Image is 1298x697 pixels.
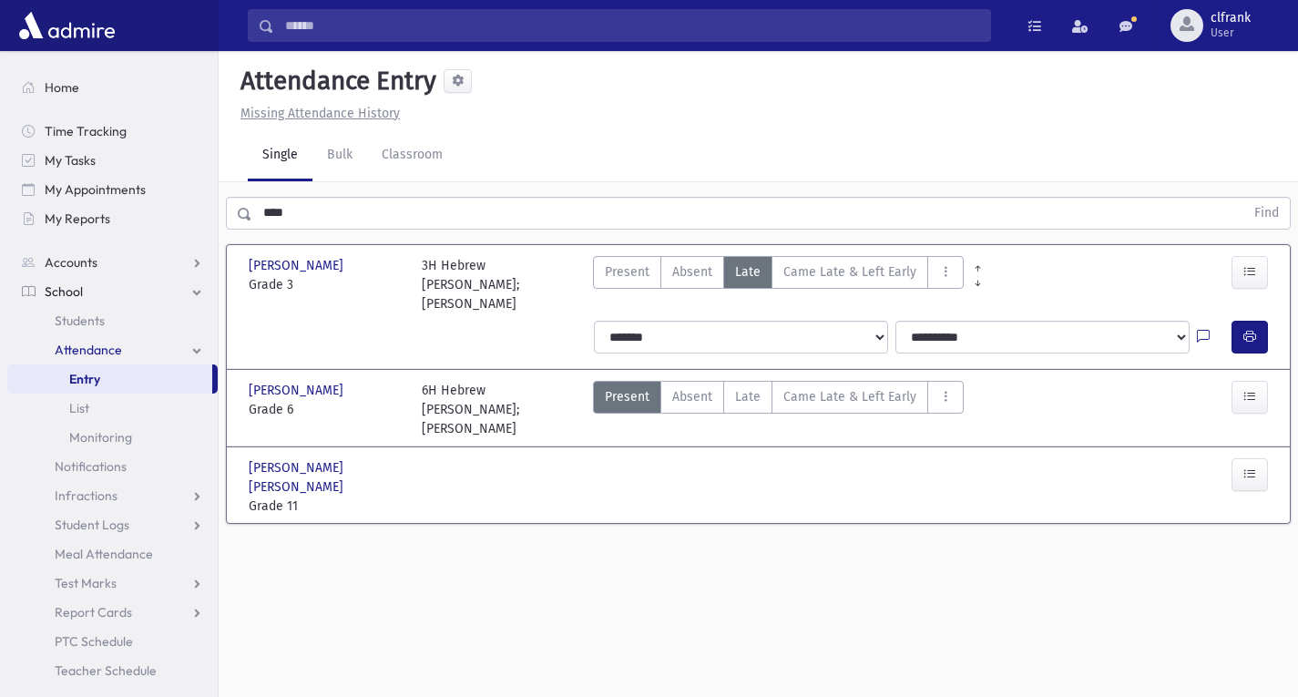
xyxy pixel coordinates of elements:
h5: Attendance Entry [233,66,436,97]
span: Absent [672,262,712,282]
span: Late [735,387,761,406]
span: Grade 6 [249,400,404,419]
a: PTC Schedule [7,627,218,656]
span: [PERSON_NAME] [249,381,347,400]
span: [PERSON_NAME] [PERSON_NAME] [249,458,404,497]
u: Missing Attendance History [240,106,400,121]
span: Monitoring [69,429,132,446]
span: Grade 3 [249,275,404,294]
span: Home [45,79,79,96]
span: My Tasks [45,152,96,169]
a: My Tasks [7,146,218,175]
a: Infractions [7,481,218,510]
div: 3H Hebrew [PERSON_NAME]; [PERSON_NAME] [422,256,577,313]
span: Report Cards [55,604,132,620]
span: Notifications [55,458,127,475]
a: Students [7,306,218,335]
span: PTC Schedule [55,633,133,650]
a: Time Tracking [7,117,218,146]
a: Report Cards [7,598,218,627]
button: Find [1243,198,1290,229]
a: Home [7,73,218,102]
span: Meal Attendance [55,546,153,562]
span: User [1211,26,1251,40]
input: Search [274,9,990,42]
a: Bulk [312,130,367,181]
a: Classroom [367,130,457,181]
a: Accounts [7,248,218,277]
a: Attendance [7,335,218,364]
span: Entry [69,371,100,387]
span: Accounts [45,254,97,271]
span: My Appointments [45,181,146,198]
span: Teacher Schedule [55,662,157,679]
span: Present [605,387,649,406]
a: Monitoring [7,423,218,452]
a: Missing Attendance History [233,106,400,121]
span: Test Marks [55,575,117,591]
span: clfrank [1211,11,1251,26]
div: AttTypes [593,256,964,313]
span: Came Late & Left Early [783,387,916,406]
span: List [69,400,89,416]
a: Entry [7,364,212,394]
a: Student Logs [7,510,218,539]
span: Late [735,262,761,282]
div: AttTypes [593,381,964,438]
span: Infractions [55,487,118,504]
span: Absent [672,387,712,406]
span: Students [55,313,105,329]
a: School [7,277,218,306]
div: 6H Hebrew [PERSON_NAME]; [PERSON_NAME] [422,381,577,438]
span: Attendance [55,342,122,358]
a: My Reports [7,204,218,233]
a: Meal Attendance [7,539,218,569]
a: Single [248,130,312,181]
span: Present [605,262,649,282]
a: Teacher Schedule [7,656,218,685]
span: Student Logs [55,517,129,533]
span: Grade 11 [249,497,404,516]
a: Test Marks [7,569,218,598]
span: School [45,283,83,300]
span: My Reports [45,210,110,227]
span: Came Late & Left Early [783,262,916,282]
a: List [7,394,218,423]
span: Time Tracking [45,123,127,139]
a: My Appointments [7,175,218,204]
img: AdmirePro [15,7,119,44]
a: Notifications [7,452,218,481]
span: [PERSON_NAME] [249,256,347,275]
